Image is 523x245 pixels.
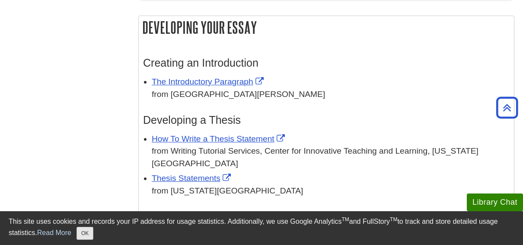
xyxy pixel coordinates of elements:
[152,77,266,86] a: Link opens in new window
[37,229,71,236] a: Read More
[152,174,233,183] a: Link opens in new window
[143,210,510,222] h3: Creating a Conclusion
[143,57,510,69] h3: Creating an Introduction
[143,114,510,126] h3: Developing a Thesis
[341,216,349,222] sup: TM
[467,193,523,211] button: Library Chat
[9,216,514,240] div: This site uses cookies and records your IP address for usage statistics. Additionally, we use Goo...
[139,16,514,39] h2: Developing Your Essay
[390,216,397,222] sup: TM
[77,227,93,240] button: Close
[152,145,510,170] div: from Writing Tutorial Services, Center for Innovative Teaching and Learning, [US_STATE][GEOGRAPHI...
[152,185,510,197] div: from [US_STATE][GEOGRAPHIC_DATA]
[152,88,510,101] div: from [GEOGRAPHIC_DATA][PERSON_NAME]
[152,134,287,143] a: Link opens in new window
[493,102,521,113] a: Back to Top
